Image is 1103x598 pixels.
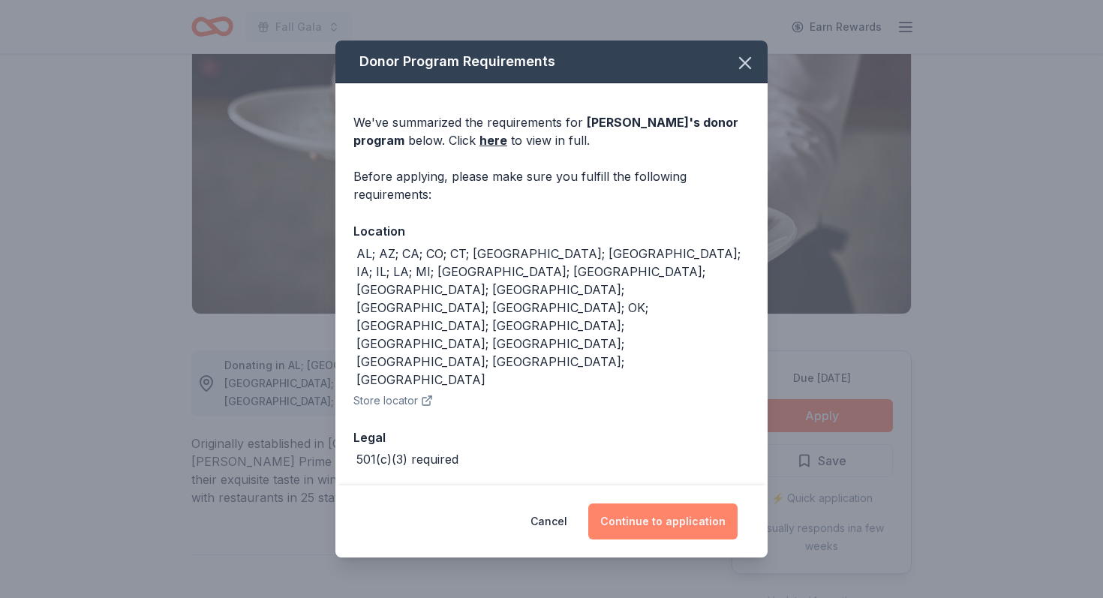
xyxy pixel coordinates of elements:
[353,221,750,241] div: Location
[356,245,750,389] div: AL; AZ; CA; CO; CT; [GEOGRAPHIC_DATA]; [GEOGRAPHIC_DATA]; IA; IL; LA; MI; [GEOGRAPHIC_DATA]; [GEO...
[353,113,750,149] div: We've summarized the requirements for below. Click to view in full.
[335,41,768,83] div: Donor Program Requirements
[353,167,750,203] div: Before applying, please make sure you fulfill the following requirements:
[353,392,433,410] button: Store locator
[356,450,458,468] div: 501(c)(3) required
[353,428,750,447] div: Legal
[588,503,738,539] button: Continue to application
[479,131,507,149] a: here
[530,503,567,539] button: Cancel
